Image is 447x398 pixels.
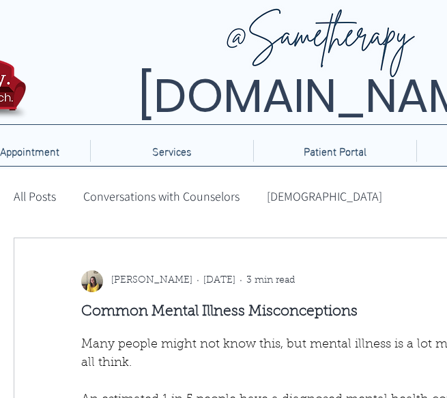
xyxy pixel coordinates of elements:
[14,188,56,205] a: All Posts
[253,140,416,162] a: Patient Portal
[297,140,373,162] p: Patient Portal
[90,140,253,162] div: Services
[246,276,295,285] span: 3 min read
[203,276,235,285] span: Jun 16, 2020
[267,188,382,205] a: [DEMOGRAPHIC_DATA]
[83,188,240,205] a: Conversations with Counselors
[145,140,199,162] p: Services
